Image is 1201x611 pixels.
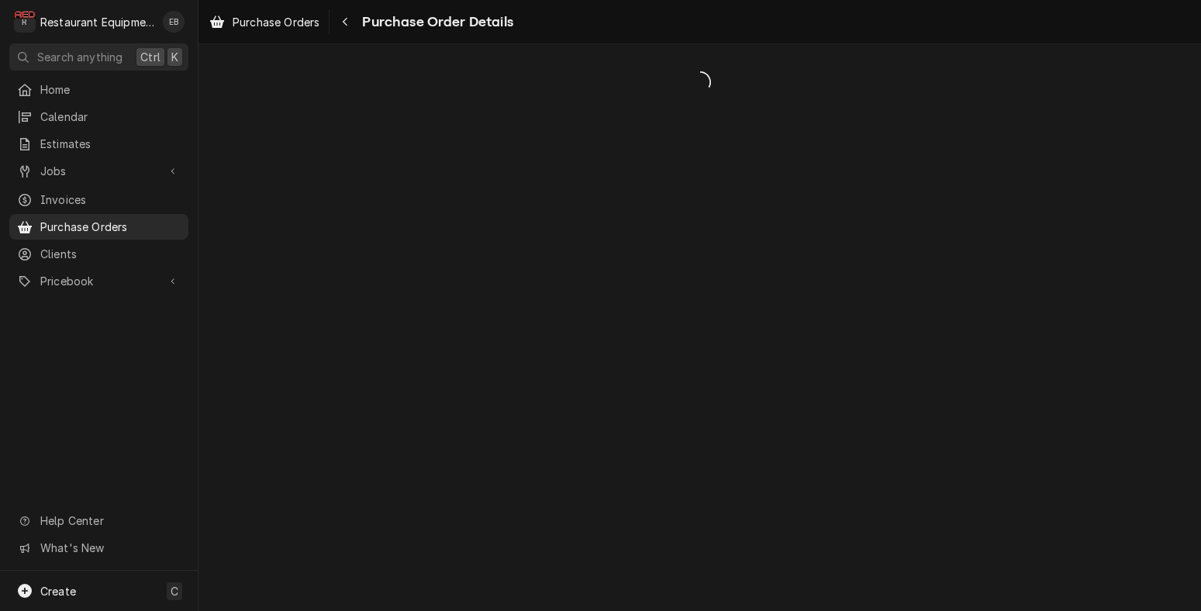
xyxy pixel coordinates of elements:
a: Purchase Orders [9,214,188,240]
a: Go to Jobs [9,158,188,184]
a: Home [9,77,188,102]
span: Purchase Order Details [357,12,513,33]
span: Pricebook [40,273,157,289]
div: Emily Bird's Avatar [163,11,185,33]
a: Estimates [9,131,188,157]
span: Estimates [40,136,181,152]
a: Invoices [9,187,188,212]
span: What's New [40,540,179,556]
a: Go to Pricebook [9,268,188,294]
span: K [171,49,178,65]
a: Go to What's New [9,535,188,561]
span: Ctrl [140,49,160,65]
span: Help Center [40,513,179,529]
span: C [171,583,178,599]
span: Home [40,81,181,98]
span: Clients [40,246,181,262]
div: Restaurant Equipment Diagnostics's Avatar [14,11,36,33]
span: Purchase Orders [40,219,181,235]
span: Create [40,585,76,598]
span: Purchase Orders [233,14,319,30]
div: EB [163,11,185,33]
span: Jobs [40,163,157,179]
span: Search anything [37,49,123,65]
a: Purchase Orders [203,9,326,35]
a: Calendar [9,104,188,129]
span: Calendar [40,109,181,125]
div: R [14,11,36,33]
a: Go to Help Center [9,508,188,533]
div: Restaurant Equipment Diagnostics [40,14,154,30]
span: Invoices [40,192,181,208]
a: Clients [9,241,188,267]
button: Search anythingCtrlK [9,43,188,71]
button: Navigate back [333,9,357,34]
span: Loading... [198,66,1201,98]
